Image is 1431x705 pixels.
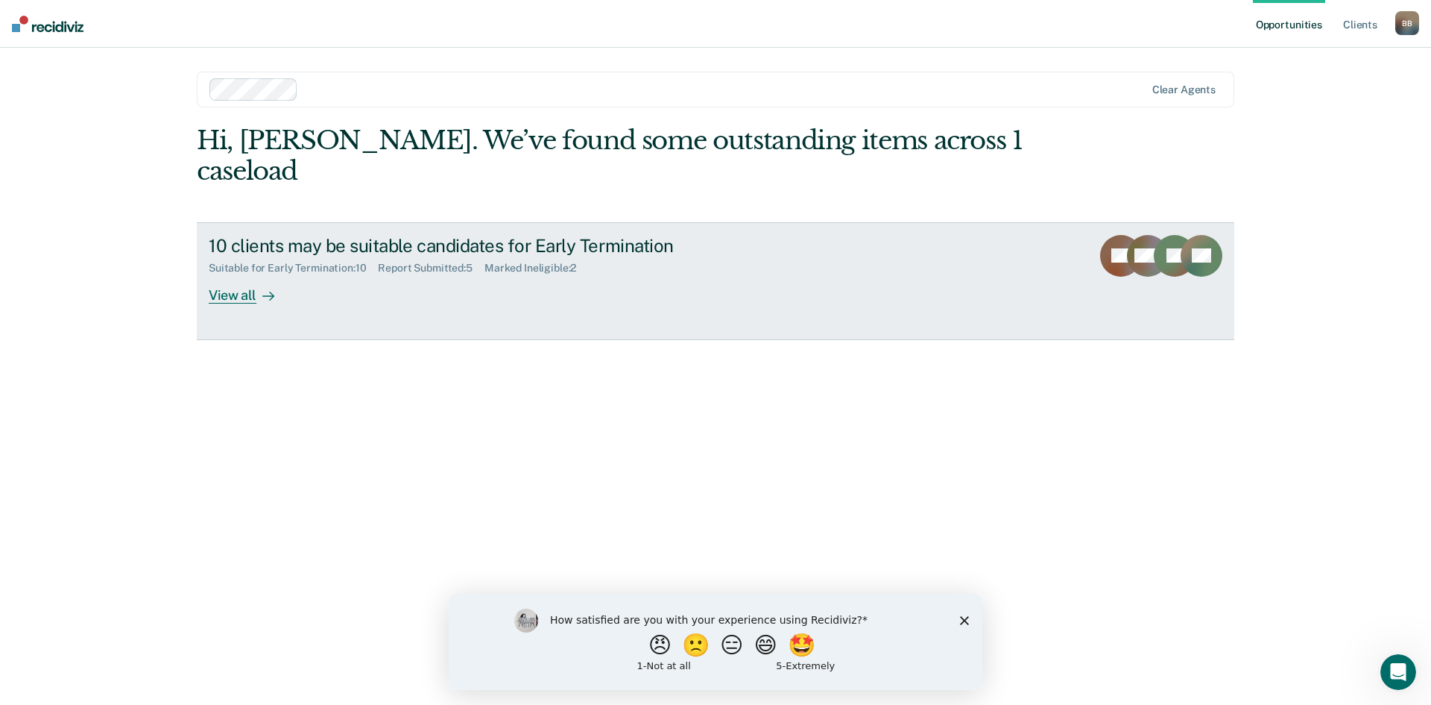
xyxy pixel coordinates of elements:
iframe: Survey by Kim from Recidiviz [449,594,982,690]
div: Clear agents [1152,84,1216,96]
div: Suitable for Early Termination : 10 [209,262,378,275]
div: Marked Ineligible : 2 [484,262,588,275]
div: Hi, [PERSON_NAME]. We’ve found some outstanding items across 1 caseload [197,125,1027,187]
img: Recidiviz [12,16,83,32]
a: 10 clients may be suitable candidates for Early TerminationSuitable for Early Termination:10Repor... [197,222,1234,340]
div: 10 clients may be suitable candidates for Early Termination [209,235,732,257]
div: Report Submitted : 5 [378,262,484,275]
iframe: Intercom live chat [1380,654,1416,690]
button: BB [1395,11,1419,35]
div: B B [1395,11,1419,35]
div: View all [209,275,292,304]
